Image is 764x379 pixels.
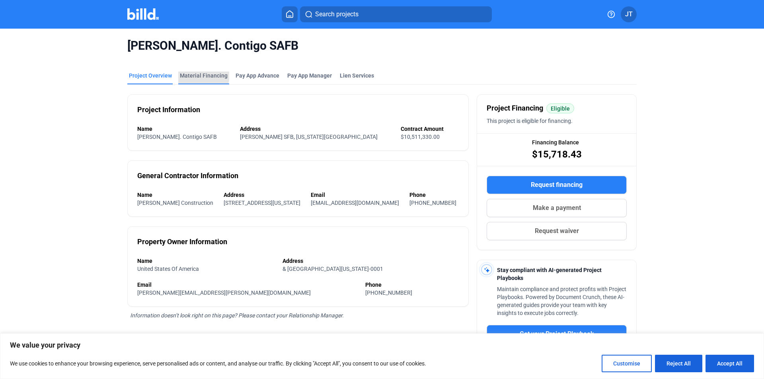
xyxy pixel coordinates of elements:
div: Contract Amount [401,125,459,133]
span: [PHONE_NUMBER] [409,200,456,206]
span: Financing Balance [532,138,579,146]
div: General Contractor Information [137,170,238,181]
span: JT [625,10,633,19]
span: & [GEOGRAPHIC_DATA][US_STATE]-0001 [283,266,383,272]
div: Project Overview [129,72,172,80]
div: Material Financing [180,72,228,80]
button: JT [621,6,637,22]
span: $10,511,330.00 [401,134,440,140]
span: [PERSON_NAME] SFB, [US_STATE][GEOGRAPHIC_DATA] [240,134,378,140]
button: Get your Project Playbook [487,325,627,343]
div: Lien Services [340,72,374,80]
button: Make a payment [487,199,627,217]
mat-chip: Eligible [546,103,574,113]
button: Customise [602,355,652,372]
p: We use cookies to enhance your browsing experience, serve personalised ads or content, and analys... [10,359,426,368]
span: Pay App Manager [287,72,332,80]
div: Phone [365,281,459,289]
p: We value your privacy [10,340,754,350]
span: Maintain compliance and protect profits with Project Playbooks. Powered by Document Crunch, these... [497,286,626,316]
span: [PERSON_NAME][EMAIL_ADDRESS][PERSON_NAME][DOMAIN_NAME] [137,290,311,296]
div: Address [240,125,393,133]
span: United States Of America [137,266,199,272]
span: [EMAIL_ADDRESS][DOMAIN_NAME] [311,200,399,206]
button: Search projects [300,6,492,22]
div: Phone [409,191,459,199]
span: [STREET_ADDRESS][US_STATE] [224,200,300,206]
div: Name [137,191,216,199]
button: Reject All [655,355,702,372]
span: Make a payment [533,203,581,213]
button: Request waiver [487,222,627,240]
div: Project Information [137,104,200,115]
div: Email [137,281,357,289]
img: Billd Company Logo [127,8,159,20]
span: [PERSON_NAME]. Contigo SAFB [137,134,217,140]
div: Pay App Advance [236,72,279,80]
span: Request financing [531,180,583,190]
span: Get your Project Playbook [520,329,594,339]
span: Stay compliant with AI-generated Project Playbooks [497,267,602,281]
span: $15,718.43 [532,148,582,161]
span: Project Financing [487,103,543,114]
span: [PERSON_NAME]. Contigo SAFB [127,38,637,53]
span: Search projects [315,10,359,19]
div: Address [224,191,303,199]
span: This project is eligible for financing. [487,118,573,124]
span: Information doesn’t look right on this page? Please contact your Relationship Manager. [130,312,344,319]
div: Name [137,125,232,133]
span: [PHONE_NUMBER] [365,290,412,296]
button: Accept All [706,355,754,372]
div: Address [283,257,459,265]
span: Request waiver [535,226,579,236]
button: Request financing [487,176,627,194]
div: Property Owner Information [137,236,227,247]
div: Email [311,191,401,199]
span: [PERSON_NAME] Construction [137,200,213,206]
div: Name [137,257,275,265]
